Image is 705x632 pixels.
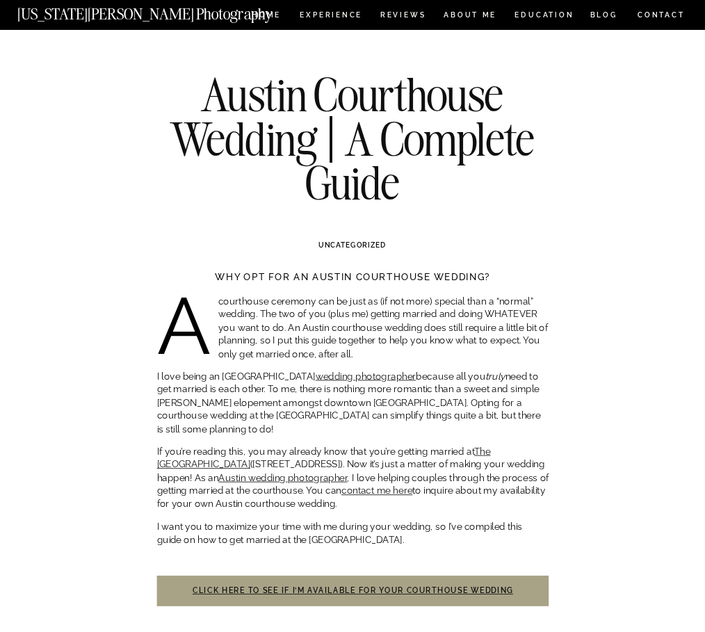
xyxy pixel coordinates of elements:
em: truly [485,371,505,382]
a: contact me here [341,485,412,496]
a: CONTACT [637,9,686,22]
a: HOME [250,12,283,22]
h1: Austin Courthouse Wedding | A Complete Guide [139,72,565,206]
h3: Why opt for an Austin courthouse wedding? [157,270,549,284]
a: wedding photographer [316,371,416,382]
a: REVIEWS [380,12,424,22]
p: I love being an [GEOGRAPHIC_DATA] because all you need to get married is each other. To me, there... [157,370,549,436]
a: [US_STATE][PERSON_NAME] Photography [17,6,312,15]
a: Experience [300,12,362,22]
p: If you’re reading this, you may already know that you’re getting married at ([STREET_ADDRESS]). N... [157,445,549,511]
a: ABOUT ME [444,12,497,22]
a: Uncategorized [318,241,387,249]
a: Austin wedding photographer [218,472,347,483]
p: I want you to maximize your time with me during your wedding, so I’ve compiled this guide on how ... [157,521,549,547]
p: A courthouse ceremony can be just as (if not more) special than a “normal” wedding. The two of yo... [157,295,549,361]
a: Click here to see if I’m available for your courthouse wedding [193,586,513,595]
a: BLOG [590,12,618,22]
a: EDUCATION [514,12,576,22]
a: The [GEOGRAPHIC_DATA] [157,446,491,470]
